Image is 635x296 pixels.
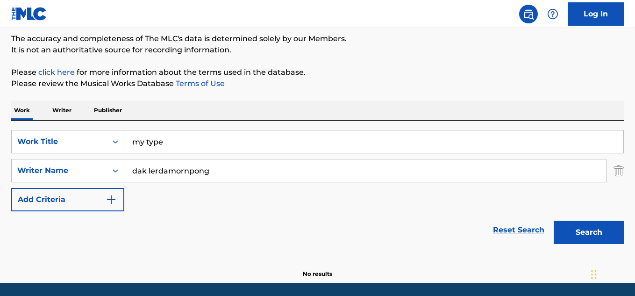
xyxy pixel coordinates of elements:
div: Writer Name [17,165,101,176]
p: No results [303,259,332,278]
div: Work Title [17,136,101,147]
a: Public Search [519,5,538,23]
div: Drag [591,260,597,289]
p: Writer [50,101,74,120]
a: Reset Search [488,220,549,240]
img: Delete Criterion [614,159,624,182]
iframe: Chat Widget [588,251,635,296]
p: Please review the Musical Works Database [11,78,624,89]
img: MLC Logo [11,7,47,21]
a: click here [38,68,75,77]
p: It is not an authoritative source for recording information. [11,44,624,56]
a: Terms of Use [174,79,225,88]
p: Please for more information about the terms used in the database. [11,67,624,78]
img: help [547,8,558,20]
p: Work [11,101,33,120]
button: Add Criteria [11,188,124,211]
p: The accuracy and completeness of The MLC's data is determined solely by our Members. [11,33,624,44]
img: search [523,8,534,20]
a: Log In [568,2,624,26]
div: Help [543,5,562,23]
button: Search [554,221,624,244]
img: 9d2ae6d4665cec9f34b9.svg [106,194,117,205]
form: Search Form [11,130,624,249]
p: Publisher [91,101,125,120]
